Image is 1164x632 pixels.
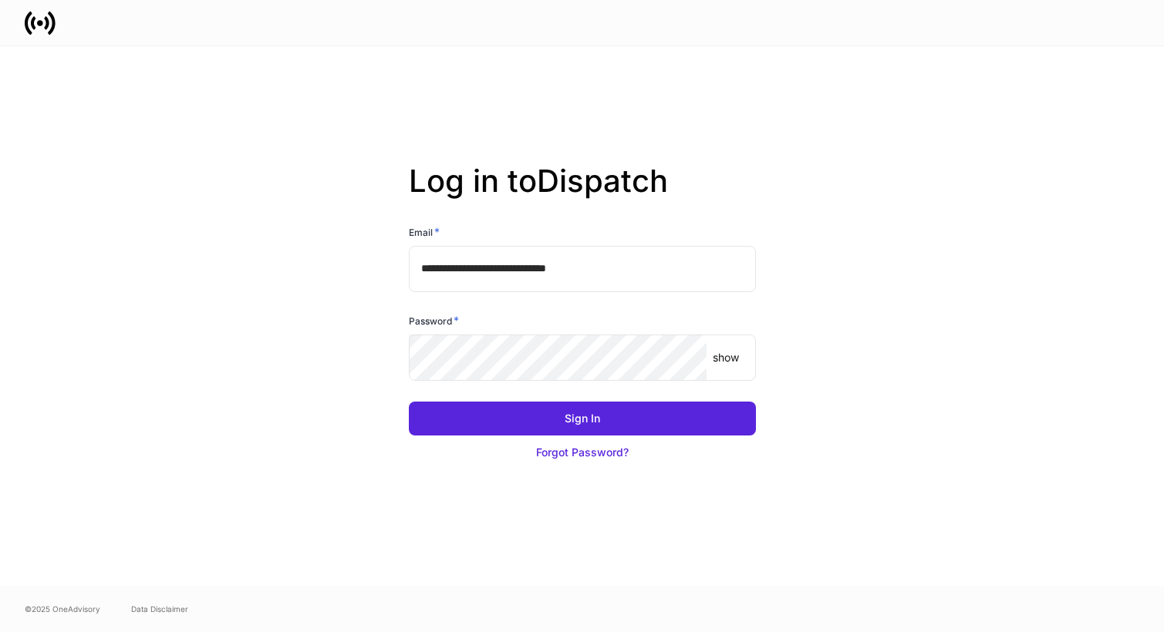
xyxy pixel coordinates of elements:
h6: Password [409,313,459,328]
button: Forgot Password? [409,435,756,469]
a: Data Disclaimer [131,603,188,615]
p: show [713,350,739,365]
div: Forgot Password? [536,445,629,460]
h6: Email [409,224,440,240]
span: © 2025 OneAdvisory [25,603,100,615]
div: Sign In [565,411,600,426]
h2: Log in to Dispatch [409,163,756,224]
button: Sign In [409,402,756,435]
